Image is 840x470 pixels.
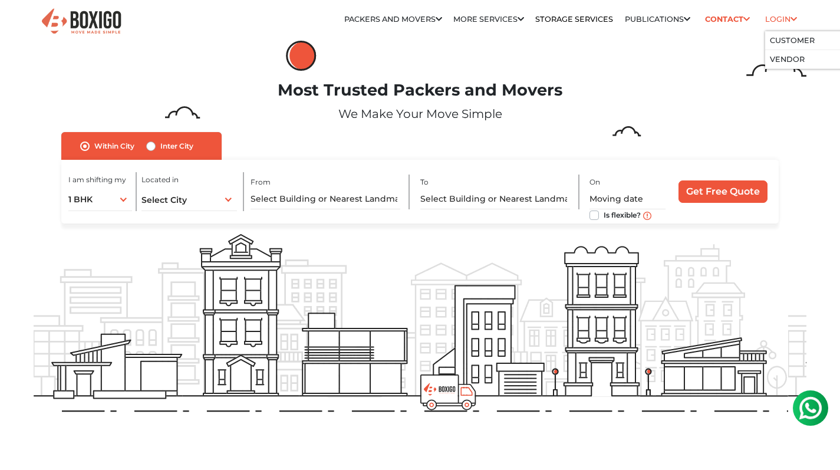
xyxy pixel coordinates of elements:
label: On [589,177,600,188]
a: More services [453,15,524,24]
label: From [251,177,271,188]
span: 1 BHK [68,194,93,205]
label: Is flexible? [604,208,641,221]
a: Storage Services [535,15,613,24]
input: Select Building or Nearest Landmark [420,189,570,209]
a: Vendor [770,55,805,64]
a: Contact [701,10,754,28]
a: Publications [625,15,690,24]
label: Within City [94,139,134,153]
label: Inter City [160,139,193,153]
img: Boxigo [40,7,123,36]
img: boxigo_prackers_and_movers_truck [420,374,476,410]
a: Login [765,15,797,24]
img: whatsapp-icon.svg [12,12,35,35]
label: To [420,177,429,188]
a: Customer [770,36,815,45]
label: I am shifting my [68,175,126,185]
input: Select Building or Nearest Landmark [251,189,400,209]
a: Packers and Movers [344,15,442,24]
span: Select City [141,195,187,205]
input: Moving date [589,189,665,209]
p: We Make Your Move Simple [34,105,806,123]
input: Get Free Quote [678,180,767,203]
img: move_date_info [643,212,651,220]
label: Located in [141,175,179,185]
h1: Most Trusted Packers and Movers [34,81,806,100]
